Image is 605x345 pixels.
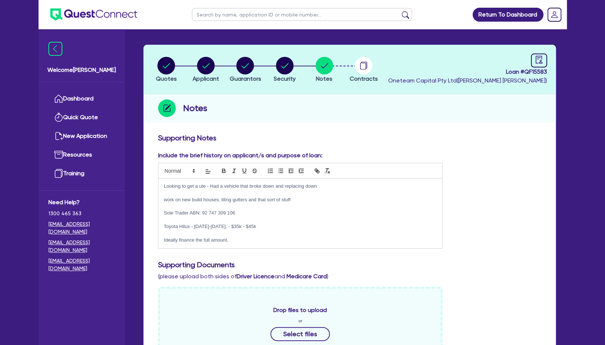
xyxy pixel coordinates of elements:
a: New Application [48,127,115,146]
p: Looking to get a ute - Had a vehicle that broke down and replacing down [164,183,437,190]
p: Ideally finance the full amount. [164,237,437,243]
span: Notes [316,75,332,82]
a: Dropdown toggle [545,5,564,24]
span: Guarantors [229,75,261,82]
b: Medicare Card [287,273,327,280]
h3: Supporting Documents [158,260,541,269]
input: Search by name, application ID or mobile number... [192,8,412,21]
span: 1300 465 363 [48,210,115,217]
button: Select files [270,327,330,341]
span: Contracts [350,75,378,82]
span: (please upload both sides of and ) [158,273,328,280]
label: Include the brief history on applicant/s and purpose of loan: [158,151,322,160]
span: Drop files to upload [273,306,327,315]
a: Quick Quote [48,108,115,127]
img: quest-connect-logo-blue [50,8,137,21]
span: Loan # QF15583 [388,67,547,76]
button: Applicant [192,56,219,84]
span: Security [274,75,296,82]
a: Resources [48,146,115,164]
a: [EMAIL_ADDRESS][DOMAIN_NAME] [48,220,115,236]
a: Return To Dashboard [473,8,543,22]
a: [EMAIL_ADDRESS][DOMAIN_NAME] [48,257,115,272]
button: Security [273,56,296,84]
span: Applicant [193,75,219,82]
h3: Supporting Notes [158,133,541,142]
span: or [298,318,302,324]
button: Guarantors [229,56,261,84]
span: Need Help? [48,198,115,207]
img: step-icon [158,99,176,117]
img: resources [54,150,63,159]
img: icon-menu-close [48,42,62,56]
a: Dashboard [48,89,115,108]
span: Oneteam Capital Pty Ltd ( [PERSON_NAME] [PERSON_NAME] ) [388,77,547,84]
span: audit [535,56,543,64]
button: Contracts [349,56,378,84]
button: Quotes [156,56,177,84]
p: Toyota Hilux - [DATE]-[DATE]. - $35k - $45k [164,223,437,230]
a: Training [48,164,115,183]
span: Welcome [PERSON_NAME] [47,66,116,74]
img: new-application [54,132,63,140]
p: Sole Trader ABN: 92 747 309 106 [164,210,437,216]
h2: Notes [183,102,207,115]
b: Driver Licence [237,273,274,280]
button: Notes [315,56,334,84]
img: training [54,169,63,178]
p: work on new build houses, tiling gutters and that sort of stuff [164,197,437,203]
a: [EMAIL_ADDRESS][DOMAIN_NAME] [48,239,115,254]
span: Quotes [156,75,177,82]
img: quick-quote [54,113,63,122]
